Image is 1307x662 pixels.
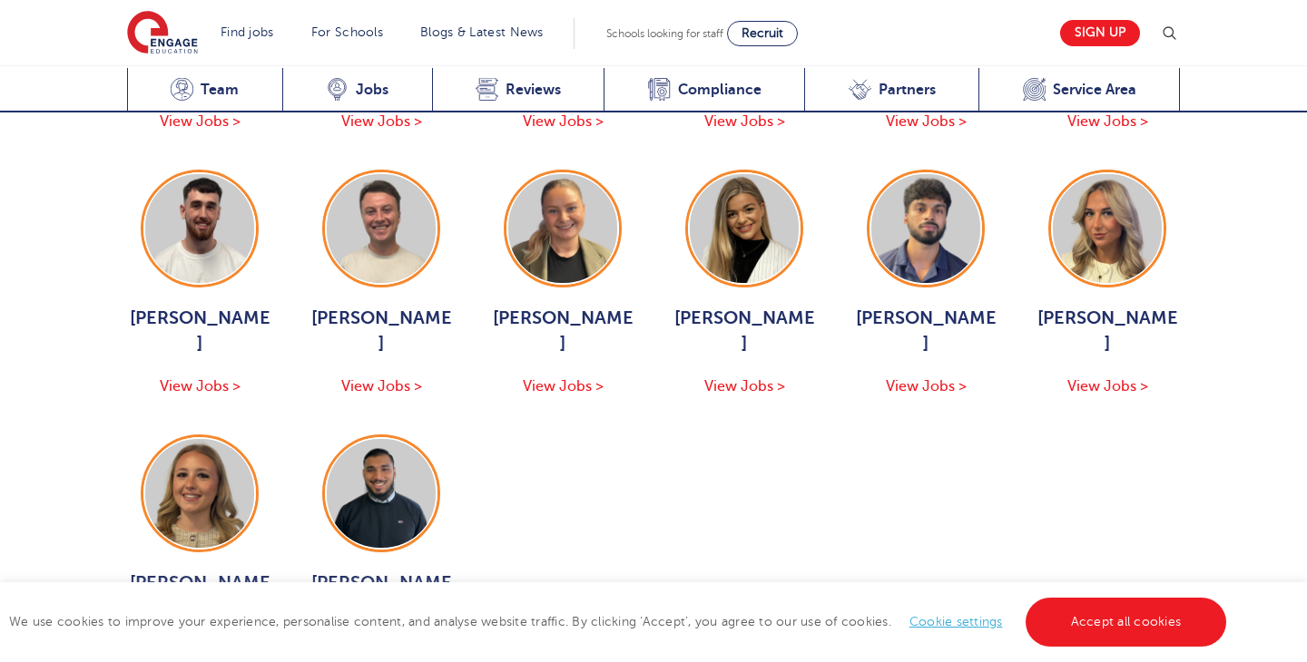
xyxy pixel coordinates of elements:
span: [PERSON_NAME] [309,306,454,356]
a: [PERSON_NAME] View Jobs > [853,170,998,398]
span: View Jobs > [341,378,422,394]
span: Service Area [1053,81,1136,99]
a: Cookie settings [909,615,1003,628]
span: [PERSON_NAME] [127,306,272,356]
a: Team [127,68,282,112]
span: [PERSON_NAME] [309,570,454,621]
span: View Jobs > [704,113,785,130]
img: Sayedul Alam [871,174,980,283]
span: View Jobs > [160,378,241,394]
a: For Schools [311,25,383,39]
span: Team [201,81,239,99]
a: Accept all cookies [1026,598,1227,647]
span: View Jobs > [704,378,785,394]
span: View Jobs > [886,113,967,130]
a: Sign up [1060,20,1140,46]
img: Engage Education [127,11,198,56]
span: [PERSON_NAME] [127,570,272,621]
span: View Jobs > [160,113,241,130]
a: [PERSON_NAME] View Jobs > [1035,170,1180,398]
a: Reviews [432,68,604,112]
img: Jack McColl [327,174,436,283]
span: Compliance [678,81,762,99]
img: Lilly Osman [1053,174,1162,283]
span: View Jobs > [1067,378,1148,394]
a: Jobs [282,68,432,112]
a: Recruit [727,21,798,46]
a: Service Area [978,68,1180,112]
a: [PERSON_NAME] View Jobs > [309,170,454,398]
img: Jamie Rant [145,174,254,283]
img: Usama Noor [327,439,436,548]
img: Lauren Ball [690,174,799,283]
span: Reviews [506,81,561,99]
span: View Jobs > [523,378,604,394]
a: [PERSON_NAME] View Jobs > [672,170,817,398]
span: [PERSON_NAME] [1035,306,1180,356]
span: Partners [879,81,936,99]
span: Jobs [356,81,388,99]
a: Partners [804,68,978,112]
span: [PERSON_NAME] [490,306,635,356]
span: We use cookies to improve your experience, personalise content, and analyse website traffic. By c... [9,615,1231,628]
a: Compliance [604,68,804,112]
span: View Jobs > [886,378,967,394]
a: Blogs & Latest News [420,25,544,39]
a: [PERSON_NAME] View Jobs > [127,170,272,398]
a: [PERSON_NAME] View Jobs > [490,170,635,398]
span: Recruit [742,26,783,40]
span: View Jobs > [1067,113,1148,130]
span: View Jobs > [341,113,422,130]
span: [PERSON_NAME] [853,306,998,356]
span: [PERSON_NAME] [672,306,817,356]
img: Caitlin Salisbury [145,439,254,548]
span: Schools looking for staff [606,27,723,40]
a: Find jobs [221,25,274,39]
span: View Jobs > [523,113,604,130]
img: Poppy Watson-Price [508,174,617,283]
